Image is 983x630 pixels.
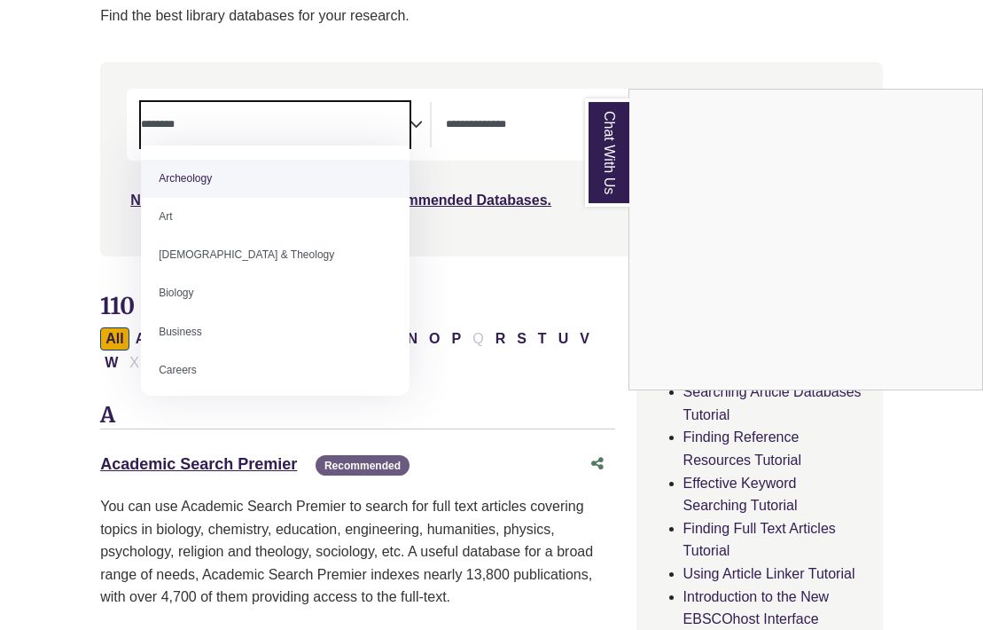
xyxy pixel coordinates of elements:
[141,198,410,236] li: Art
[141,313,410,351] li: Business
[141,351,410,390] li: Careers
[629,90,982,390] iframe: Chat Widget
[628,89,983,390] div: Chat With Us
[141,274,410,312] li: Biology
[585,98,629,207] a: Chat With Us
[141,236,410,274] li: [DEMOGRAPHIC_DATA] & Theology
[141,160,410,198] li: Archeology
